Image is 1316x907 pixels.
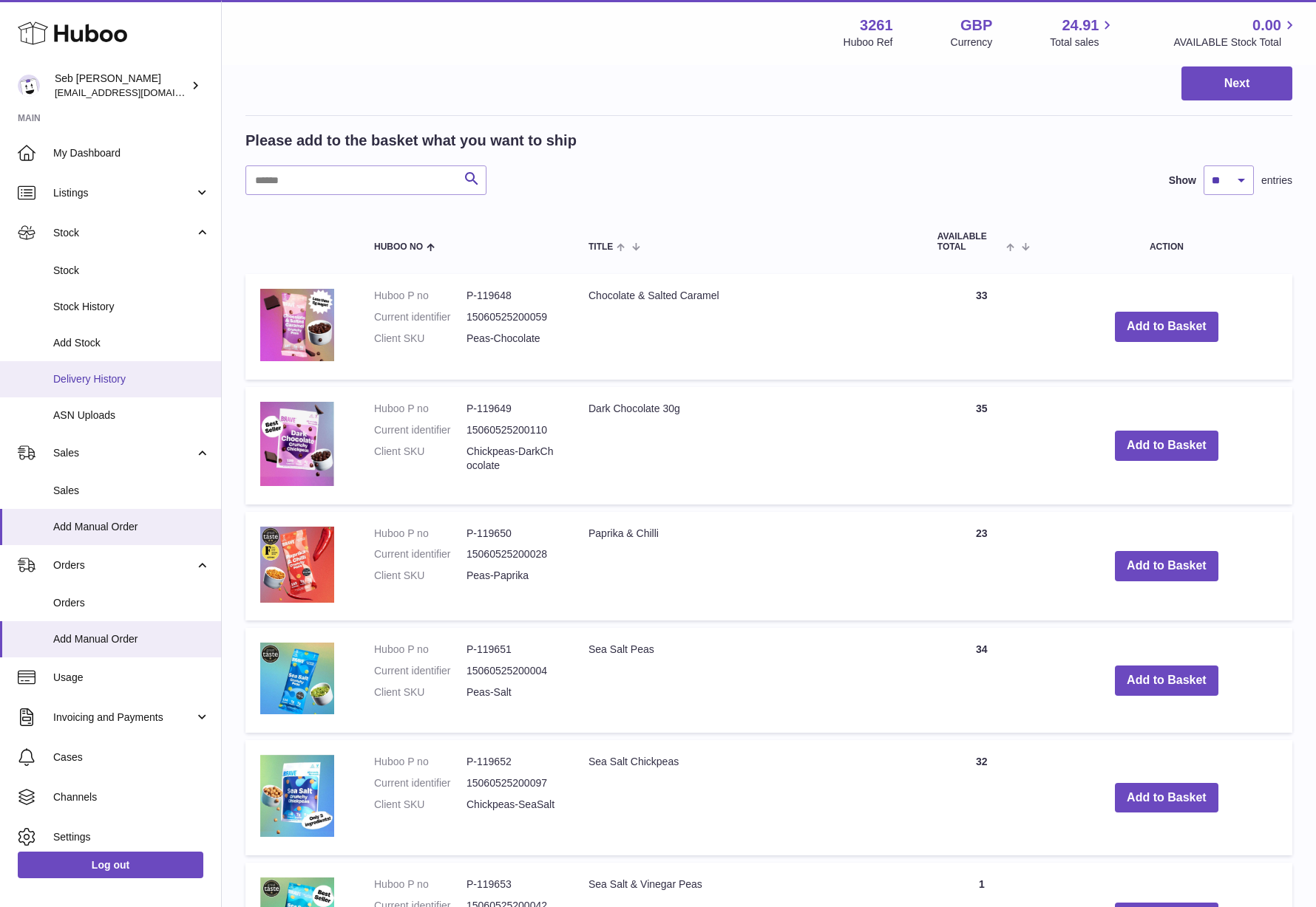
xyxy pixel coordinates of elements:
dt: Huboo P no [374,755,467,769]
span: Delivery History [53,372,210,386]
td: 33 [923,274,1041,380]
dt: Current identifier [374,310,467,324]
dd: Peas-Chocolate [467,332,559,346]
span: [EMAIL_ADDRESS][DOMAIN_NAME] [55,86,217,98]
dd: P-119653 [467,877,559,891]
dd: 15060525200028 [467,547,559,561]
dd: Peas-Salt [467,685,559,699]
span: Listings [53,186,194,200]
img: Sea Salt Peas [260,643,334,714]
strong: GBP [960,16,992,35]
dd: Chickpeas-SeaSalt [467,798,559,812]
span: Total sales [1050,35,1116,49]
span: entries [1261,174,1292,188]
dd: P-119648 [467,289,559,303]
img: Paprika & Chilli [260,527,334,603]
span: Usage [53,671,210,685]
dt: Client SKU [374,445,467,473]
span: Add Manual Order [53,632,210,646]
td: Chocolate & Salted Caramel [574,274,923,380]
td: 23 [923,512,1041,621]
span: Huboo no [374,242,423,252]
img: Chocolate & Salted Caramel [260,289,334,362]
dt: Huboo P no [374,289,467,303]
dt: Current identifier [374,664,467,678]
th: Action [1041,217,1292,266]
dt: Current identifier [374,547,467,561]
td: Dark Chocolate 30g [574,387,923,504]
button: Add to Basket [1115,312,1218,342]
span: Settings [53,830,210,844]
span: Invoicing and Payments [53,711,194,725]
dt: Huboo P no [374,643,467,657]
dt: Huboo P no [374,527,467,541]
td: Sea Salt Chickpeas [574,740,923,855]
span: 0.00 [1252,16,1281,35]
span: AVAILABLE Stock Total [1173,35,1298,49]
dt: Current identifier [374,423,467,437]
div: Seb [PERSON_NAME] [55,72,188,100]
h2: Please add to the basket what you want to ship [245,131,577,151]
td: 32 [923,740,1041,855]
img: Sea Salt Chickpeas [260,755,334,837]
td: Sea Salt Peas [574,628,923,733]
dd: P-119651 [467,643,559,657]
span: Stock History [53,300,210,314]
button: Add to Basket [1115,665,1218,696]
dd: 15060525200097 [467,776,559,790]
td: 34 [923,628,1041,733]
dd: P-119650 [467,527,559,541]
dd: 15060525200059 [467,310,559,324]
div: Currency [951,35,993,49]
dt: Client SKU [374,798,467,812]
dd: P-119649 [467,402,559,416]
span: Add Stock [53,336,210,350]
dt: Huboo P no [374,402,467,416]
span: 24.91 [1062,16,1099,35]
span: Stock [53,264,210,278]
span: Add Manual Order [53,520,210,534]
button: Add to Basket [1115,431,1218,461]
span: Orders [53,558,194,572]
dt: Client SKU [374,569,467,583]
strong: 3261 [860,16,893,35]
dt: Client SKU [374,332,467,346]
a: 24.91 Total sales [1050,16,1116,49]
span: Channels [53,790,210,804]
td: 35 [923,387,1041,504]
span: AVAILABLE Total [937,232,1003,251]
dt: Client SKU [374,685,467,699]
dd: Peas-Paprika [467,569,559,583]
span: Orders [53,596,210,610]
dt: Current identifier [374,776,467,790]
span: Stock [53,226,194,240]
dd: 15060525200110 [467,423,559,437]
dt: Huboo P no [374,877,467,891]
a: Log out [18,852,203,878]
button: Add to Basket [1115,783,1218,813]
span: Sales [53,446,194,460]
img: Dark Chocolate 30g [260,402,334,485]
button: Add to Basket [1115,551,1218,581]
dd: 15060525200004 [467,664,559,678]
img: ecom@bravefoods.co.uk [18,75,40,97]
span: ASN Uploads [53,408,210,422]
span: Sales [53,484,210,498]
dd: P-119652 [467,755,559,769]
a: 0.00 AVAILABLE Stock Total [1173,16,1298,49]
label: Show [1169,174,1196,188]
span: Cases [53,750,210,764]
button: Next [1181,66,1292,101]
span: My Dashboard [53,146,210,160]
div: Huboo Ref [844,35,893,49]
dd: Chickpeas-DarkChocolate [467,445,559,473]
td: Paprika & Chilli [574,512,923,621]
span: Title [589,242,613,252]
